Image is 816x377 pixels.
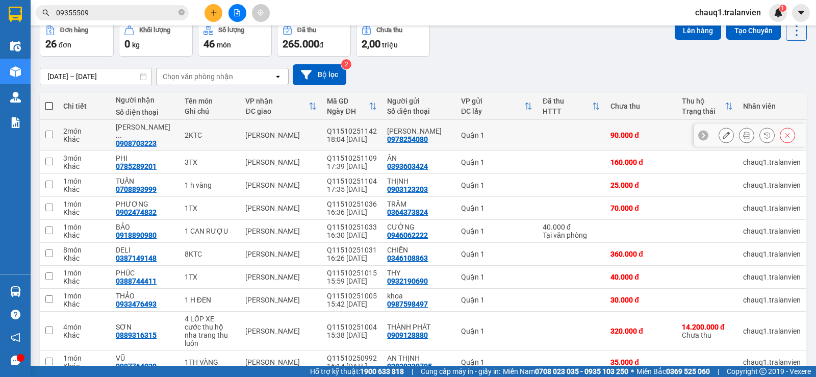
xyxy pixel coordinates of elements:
[636,366,710,377] span: Miền Bắc
[132,41,140,49] span: kg
[185,204,236,212] div: 1TX
[543,107,592,115] div: HTTT
[610,181,672,189] div: 25.000 đ
[610,102,672,110] div: Chưa thu
[543,97,592,105] div: Đã thu
[185,158,236,166] div: 3TX
[327,231,377,239] div: 16:30 [DATE]
[774,8,783,17] img: icon-new-feature
[293,64,346,85] button: Bộ lọc
[356,20,430,57] button: Chưa thu2,00 triệu
[63,354,106,362] div: 1 món
[387,246,451,254] div: CHIẾN
[63,154,106,162] div: 3 món
[245,327,317,335] div: [PERSON_NAME]
[245,296,317,304] div: [PERSON_NAME]
[387,185,428,193] div: 0903123203
[185,107,236,115] div: Ghi chú
[185,296,236,304] div: 1 H ĐEN
[245,273,317,281] div: [PERSON_NAME]
[362,38,380,50] span: 2,00
[86,48,140,61] li: (c) 2017
[11,310,20,319] span: question-circle
[376,27,402,34] div: Chưa thu
[63,135,106,143] div: Khác
[205,4,222,22] button: plus
[297,27,316,34] div: Đã thu
[327,97,369,105] div: Mã GD
[185,273,236,281] div: 1TX
[743,296,801,304] div: chauq1.tralanvien
[743,181,801,189] div: chauq1.tralanvien
[387,254,428,262] div: 0346108863
[387,208,428,216] div: 0364373824
[245,204,317,212] div: [PERSON_NAME]
[319,41,323,49] span: đ
[163,71,233,82] div: Chọn văn phòng nhận
[421,366,500,377] span: Cung cấp máy in - giấy in:
[245,181,317,189] div: [PERSON_NAME]
[387,300,428,308] div: 0987598497
[63,200,106,208] div: 1 món
[461,296,532,304] div: Quận 1
[63,223,106,231] div: 1 món
[45,38,57,50] span: 26
[10,117,21,128] img: solution-icon
[185,315,236,323] div: 4 LỐP XE
[610,358,672,366] div: 35.000 đ
[610,327,672,335] div: 320.000 đ
[387,331,428,339] div: 0909128880
[116,277,157,285] div: 0388744411
[759,368,767,375] span: copyright
[217,41,231,49] span: món
[543,223,600,231] div: 40.000 đ
[116,292,174,300] div: THẢO
[781,5,784,12] span: 1
[743,158,801,166] div: chauq1.tralanvien
[675,21,721,40] button: Lên hàng
[63,102,106,110] div: Chi tiết
[63,277,106,285] div: Khác
[63,15,101,116] b: Trà Lan Viên - Gửi khách hàng
[610,296,672,304] div: 30.000 đ
[116,223,174,231] div: BẢO
[116,331,157,339] div: 0889316315
[116,123,174,139] div: PHẠM QUỲNH TDP
[277,20,351,57] button: Đã thu265.000đ
[63,231,106,239] div: Khác
[210,9,217,16] span: plus
[327,135,377,143] div: 18:04 [DATE]
[327,300,377,308] div: 15:42 [DATE]
[327,177,377,185] div: Q11510251104
[59,41,71,49] span: đơn
[743,227,801,235] div: chauq1.tralanvien
[116,162,157,170] div: 0785289201
[682,323,733,331] div: 14.200.000 đ
[666,367,710,375] strong: 0369 525 060
[63,269,106,277] div: 1 món
[461,327,532,335] div: Quận 1
[382,41,398,49] span: triệu
[327,200,377,208] div: Q11510251036
[203,38,215,50] span: 46
[387,97,451,105] div: Người gửi
[327,254,377,262] div: 16:26 [DATE]
[245,250,317,258] div: [PERSON_NAME]
[116,108,174,116] div: Số điện thoại
[63,323,106,331] div: 4 món
[718,366,719,377] span: |
[60,27,88,34] div: Đơn hàng
[116,254,157,262] div: 0387149148
[461,181,532,189] div: Quận 1
[11,333,20,342] span: notification
[111,13,135,37] img: logo.jpg
[682,323,733,339] div: Chưa thu
[327,323,377,331] div: Q11510251004
[677,93,738,120] th: Toggle SortBy
[327,154,377,162] div: Q11510251109
[185,131,236,139] div: 2KTC
[387,154,451,162] div: ÂN
[119,20,193,57] button: Khối lượng0kg
[116,200,174,208] div: PHƯƠNG
[228,4,246,22] button: file-add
